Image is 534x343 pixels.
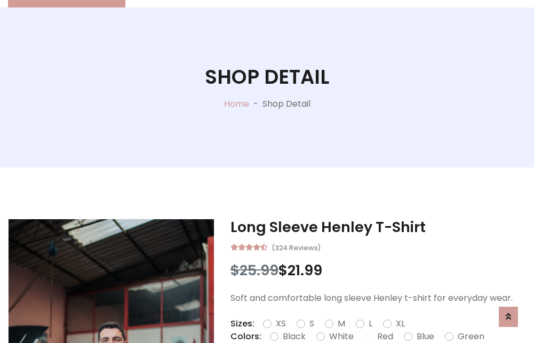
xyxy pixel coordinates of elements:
[224,98,249,110] a: Home
[230,260,278,280] span: $25.99
[230,262,526,279] h3: $
[276,317,286,330] label: XS
[230,219,526,236] h3: Long Sleeve Henley T-Shirt
[377,330,393,343] label: Red
[396,317,405,330] label: XL
[205,65,329,89] h1: Shop Detail
[369,317,372,330] label: L
[309,317,314,330] label: S
[230,292,526,305] p: Soft and comfortable long sleeve Henley t-shirt for everyday wear.
[283,330,306,343] label: Black
[230,317,254,330] p: Sizes:
[288,260,322,280] span: 21.99
[329,330,354,343] label: White
[417,330,434,343] label: Blue
[338,317,345,330] label: M
[230,330,261,343] p: Colors:
[272,241,321,253] small: (324 Reviews)
[262,98,310,110] p: Shop Detail
[249,98,262,110] p: -
[458,330,484,343] label: Green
